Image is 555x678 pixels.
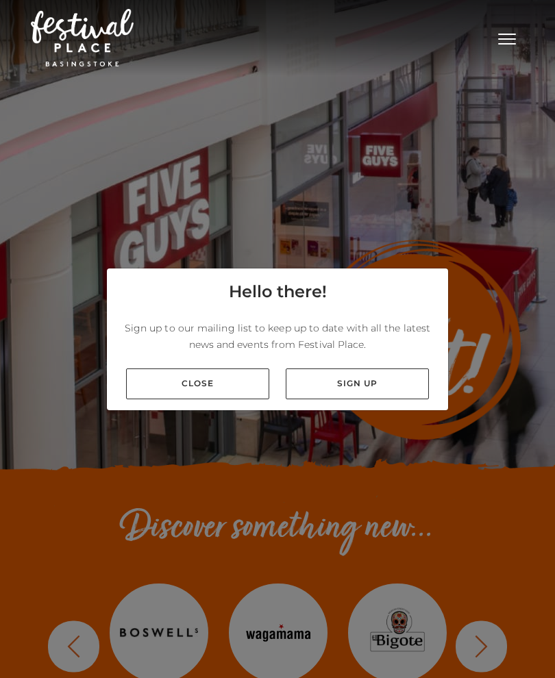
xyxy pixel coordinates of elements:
[229,279,327,304] h4: Hello there!
[118,320,437,353] p: Sign up to our mailing list to keep up to date with all the latest news and events from Festival ...
[126,368,269,399] a: Close
[490,27,524,47] button: Toggle navigation
[31,9,134,66] img: Festival Place Logo
[286,368,429,399] a: Sign up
